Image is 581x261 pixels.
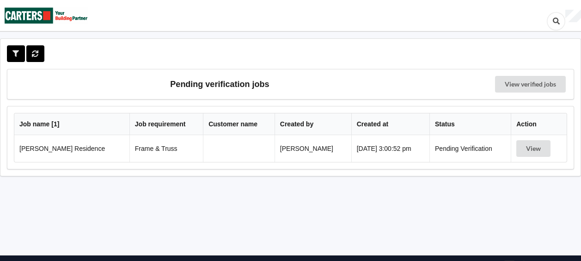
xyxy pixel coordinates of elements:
[516,145,552,152] a: View
[14,135,129,162] td: [PERSON_NAME] Residence
[429,135,511,162] td: Pending Verification
[275,135,351,162] td: [PERSON_NAME]
[129,113,203,135] th: Job requirement
[516,140,550,157] button: View
[129,135,203,162] td: Frame & Truss
[351,135,429,162] td: [DATE] 3:00:52 pm
[14,113,129,135] th: Job name [ 1 ]
[429,113,511,135] th: Status
[495,76,566,93] a: View verified jobs
[275,113,351,135] th: Created by
[203,113,275,135] th: Customer name
[5,0,88,31] img: Carters
[351,113,429,135] th: Created at
[14,76,426,93] h3: Pending verification jobs
[511,113,567,135] th: Action
[565,10,581,23] div: User Profile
